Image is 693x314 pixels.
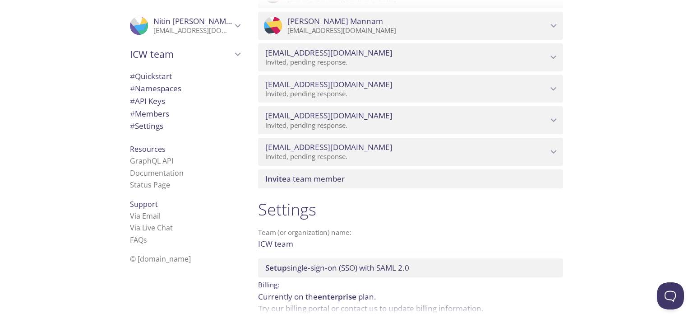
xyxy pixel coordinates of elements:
div: Members [123,108,247,120]
div: kluca@icwgroup.com [258,75,563,103]
iframe: Help Scout Beacon - Open [657,282,684,309]
p: Invited, pending response. [265,58,548,67]
span: s [143,235,147,245]
span: single-sign-on (SSO) with SAML 2.0 [265,262,409,273]
p: Invited, pending response. [265,89,548,98]
a: FAQ [130,235,147,245]
label: Team (or organization) name: [258,229,352,236]
span: # [130,96,135,106]
span: Members [130,108,169,119]
span: API Keys [130,96,165,106]
a: GraphQL API [130,156,173,166]
div: shalge@icwgroup.com [258,138,563,166]
div: vj@icwgroup.com [258,106,563,134]
p: Invited, pending response. [265,121,548,130]
span: Quickstart [130,71,172,81]
span: ICW team [130,48,232,61]
div: Rajani Mannam [258,12,563,40]
div: Namespaces [123,82,247,95]
a: Via Email [130,211,161,221]
span: Resources [130,144,166,154]
span: [EMAIL_ADDRESS][DOMAIN_NAME] [265,142,393,152]
div: plulla@icwgroup.com [258,43,563,71]
span: Namespaces [130,83,181,94]
div: Setup SSO [258,258,563,277]
div: Team Settings [123,120,247,132]
div: ICW team [123,42,247,66]
span: a team member [265,173,345,184]
a: Documentation [130,168,184,178]
a: Via Live Chat [130,223,173,233]
div: Invite a team member [258,169,563,188]
a: Status Page [130,180,170,190]
span: [EMAIL_ADDRESS][DOMAIN_NAME] [265,111,393,121]
span: [EMAIL_ADDRESS][DOMAIN_NAME] [265,48,393,58]
span: Settings [130,121,163,131]
p: [EMAIL_ADDRESS][DOMAIN_NAME] [287,26,548,35]
p: Billing: [258,277,563,291]
span: Support [130,199,158,209]
span: Nitin [PERSON_NAME] [153,16,233,26]
div: Quickstart [123,70,247,83]
div: Nitin Jindal [123,11,247,41]
span: # [130,71,135,81]
h1: Settings [258,199,563,220]
span: Invite [265,173,286,184]
p: Currently on the plan. [258,291,563,314]
span: # [130,83,135,94]
span: enterprise [318,291,356,302]
span: Setup [265,262,287,273]
p: [EMAIL_ADDRESS][DOMAIN_NAME] [153,26,232,35]
span: [EMAIL_ADDRESS][DOMAIN_NAME] [265,80,393,89]
div: API Keys [123,95,247,108]
span: [PERSON_NAME] Mannam [287,16,383,26]
span: # [130,121,135,131]
span: © [DOMAIN_NAME] [130,254,191,264]
p: Invited, pending response. [265,152,548,161]
span: # [130,108,135,119]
